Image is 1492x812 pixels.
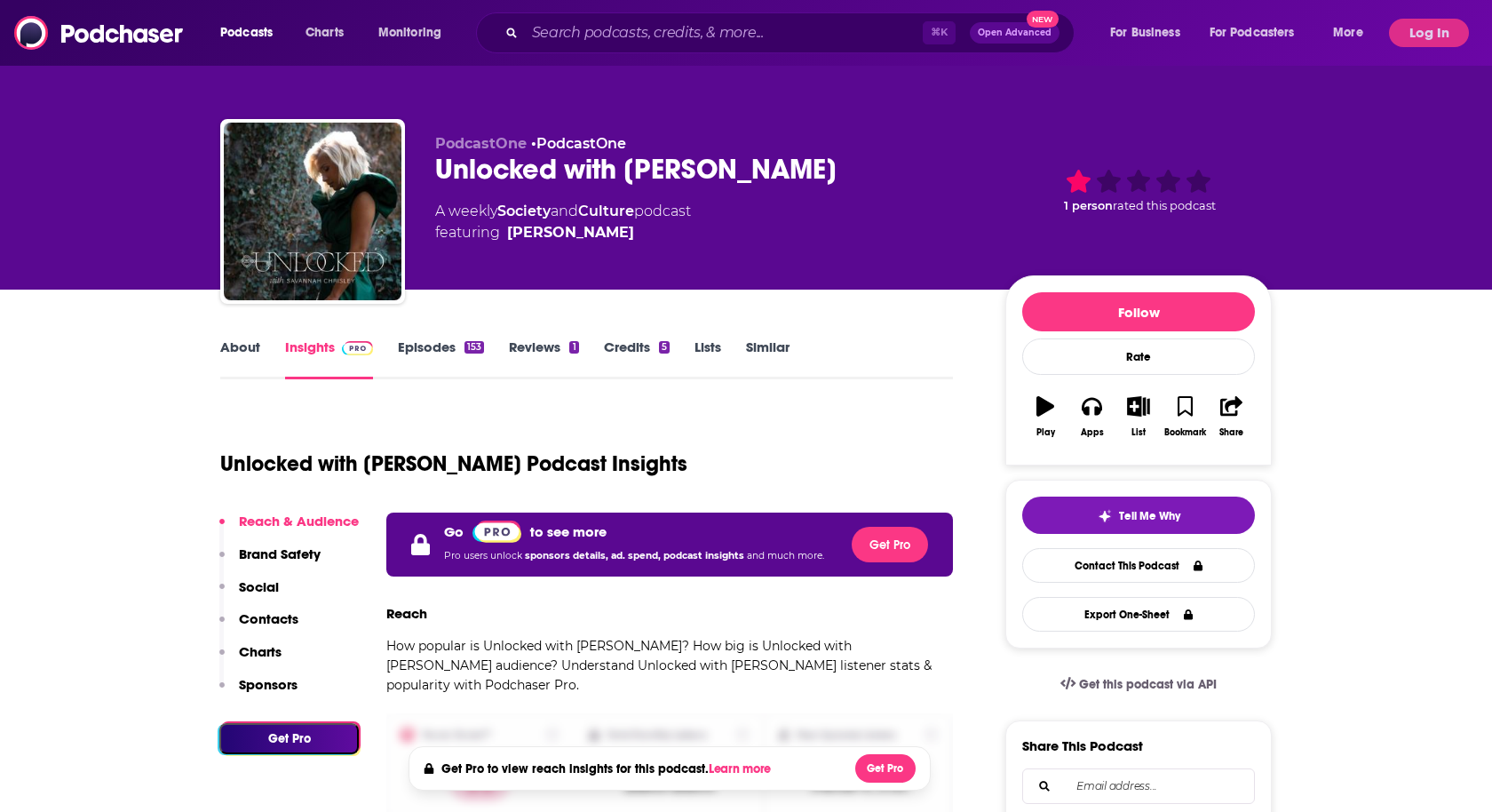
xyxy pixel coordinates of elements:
[551,203,578,219] span: and
[525,550,747,561] span: sponsors details, ad. spend, podcast insights
[1321,19,1385,47] button: open menu
[1022,548,1255,583] a: Contact This Podcast
[1022,768,1255,804] div: Search followers
[435,222,691,243] span: featuring
[1098,19,1202,47] button: open menu
[1333,20,1363,45] span: More
[378,20,441,45] span: Monitoring
[1219,427,1243,438] div: Share
[493,12,1091,53] div: Search podcasts, credits, & more...
[1209,385,1255,449] button: Share
[444,523,464,540] p: Go
[578,203,634,219] a: Culture
[1022,338,1255,375] div: Rate
[239,610,298,627] p: Contacts
[1389,19,1469,47] button: Log In
[220,20,273,45] span: Podcasts
[1005,135,1272,245] div: 1 personrated this podcast
[441,761,776,776] h4: Get Pro to view reach insights for this podcast.
[855,754,916,783] button: Get Pro
[1115,385,1162,449] button: List
[435,135,527,152] span: PodcastOne
[219,545,321,578] button: Brand Safety
[1046,663,1231,706] a: Get this podcast via API
[220,450,687,477] h1: Unlocked with [PERSON_NAME] Podcast Insights
[497,203,551,219] a: Society
[536,135,626,152] a: PodcastOne
[1022,385,1068,449] button: Play
[970,22,1059,44] button: Open AdvancedNew
[978,28,1052,37] span: Open Advanced
[239,545,321,562] p: Brand Safety
[224,123,401,300] img: Unlocked with Savannah Chrisley
[219,723,359,754] button: Get Pro
[507,222,634,243] a: Savannah Chrisley
[659,341,670,354] div: 5
[1022,497,1255,534] button: tell me why sparkleTell Me Why
[569,341,578,354] div: 1
[1027,11,1059,28] span: New
[1119,509,1180,523] span: Tell Me Why
[14,16,185,50] img: Podchaser - Follow, Share and Rate Podcasts
[219,676,298,709] button: Sponsors
[1131,427,1146,438] div: List
[525,19,923,47] input: Search podcasts, credits, & more...
[208,19,296,47] button: open menu
[386,636,953,695] p: How popular is Unlocked with [PERSON_NAME]? How big is Unlocked with [PERSON_NAME] audience? Unde...
[239,513,359,529] p: Reach & Audience
[1110,20,1180,45] span: For Business
[435,201,691,243] div: A weekly podcast
[342,341,373,355] img: Podchaser Pro
[509,338,578,379] a: Reviews1
[1022,597,1255,632] button: Export One-Sheet
[464,341,484,354] div: 153
[1037,769,1240,803] input: Email address...
[531,135,626,152] span: •
[1113,199,1216,212] span: rated this podcast
[306,20,344,45] span: Charts
[1198,19,1321,47] button: open menu
[366,19,464,47] button: open menu
[694,338,721,379] a: Lists
[472,521,521,543] img: Podchaser Pro
[239,676,298,693] p: Sponsors
[294,19,354,47] a: Charts
[1164,427,1206,438] div: Bookmark
[1068,385,1115,449] button: Apps
[398,338,484,379] a: Episodes153
[1022,292,1255,331] button: Follow
[1210,20,1295,45] span: For Podcasters
[472,520,521,543] a: Pro website
[285,338,373,379] a: InsightsPodchaser Pro
[239,578,279,595] p: Social
[219,513,359,545] button: Reach & Audience
[1081,427,1104,438] div: Apps
[239,643,282,660] p: Charts
[1022,737,1143,754] h3: Share This Podcast
[852,527,928,562] button: Get Pro
[219,643,282,676] button: Charts
[530,523,607,540] p: to see more
[1036,427,1055,438] div: Play
[1098,509,1112,523] img: tell me why sparkle
[220,338,260,379] a: About
[746,338,790,379] a: Similar
[1079,677,1217,692] span: Get this podcast via API
[709,762,776,776] button: Learn more
[1162,385,1208,449] button: Bookmark
[386,605,427,622] h3: Reach
[444,543,824,569] p: Pro users unlock and much more.
[1064,199,1113,212] span: 1 person
[219,578,279,611] button: Social
[923,21,956,44] span: ⌘ K
[604,338,670,379] a: Credits5
[219,610,298,643] button: Contacts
